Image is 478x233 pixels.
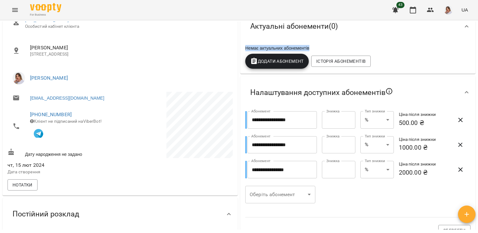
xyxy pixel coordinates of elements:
[30,51,228,57] p: [STREET_ADDRESS]
[396,2,404,8] span: 43
[240,10,475,42] div: Актуальні абонементи(0)
[30,119,102,124] span: Клієнт не підписаний на ViberBot!
[8,169,119,175] p: Дата створення
[245,54,309,69] button: Додати Абонемент
[360,111,394,129] div: %
[399,143,451,152] h6: 1000.00 ₴
[316,57,366,65] span: Історія абонементів
[399,168,451,177] h6: 2000.00 ₴
[6,147,120,159] div: Дату народження не задано
[360,161,394,178] div: %
[250,22,338,31] span: Актуальні абонементи ( 0 )
[311,56,371,67] button: Історія абонементів
[34,129,43,138] img: Telegram
[30,75,68,81] a: [PERSON_NAME]
[8,179,38,191] button: Нотатки
[30,125,47,141] button: Клієнт підписаний на VooptyBot
[30,95,104,101] a: [EMAIL_ADDRESS][DOMAIN_NAME]
[13,72,25,84] img: Мартинець Оксана Геннадіївна
[461,7,468,13] span: UA
[250,87,393,97] span: Налаштування доступних абонементів
[360,136,394,154] div: %
[8,161,119,169] span: чт, 15 лют 2024
[3,198,238,230] div: Постійний розклад
[399,111,451,118] h6: Ціна після знижки
[444,6,453,14] img: d332a1c3318355be326c790ed3ba89f4.jpg
[459,4,470,16] button: UA
[13,181,33,189] span: Нотатки
[240,76,475,109] div: Налаштування доступних абонементів
[385,87,393,95] svg: Якщо не обрано жодного, клієнт зможе побачити всі публічні абонементи
[30,3,61,12] img: Voopty Logo
[13,209,79,219] span: Постійний розклад
[245,186,315,203] div: ​
[30,112,72,117] a: [PHONE_NUMBER]
[8,2,23,17] button: Menu
[30,44,228,52] span: [PERSON_NAME]
[250,57,304,65] span: Додати Абонемент
[399,161,451,168] h6: Ціна після знижки
[399,118,451,128] h6: 500.00 ₴
[244,44,472,52] div: Немає актуальних абонементів
[25,23,228,30] span: Особистий кабінет клієнта
[30,13,61,17] span: For Business
[399,136,451,143] h6: Ціна після знижки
